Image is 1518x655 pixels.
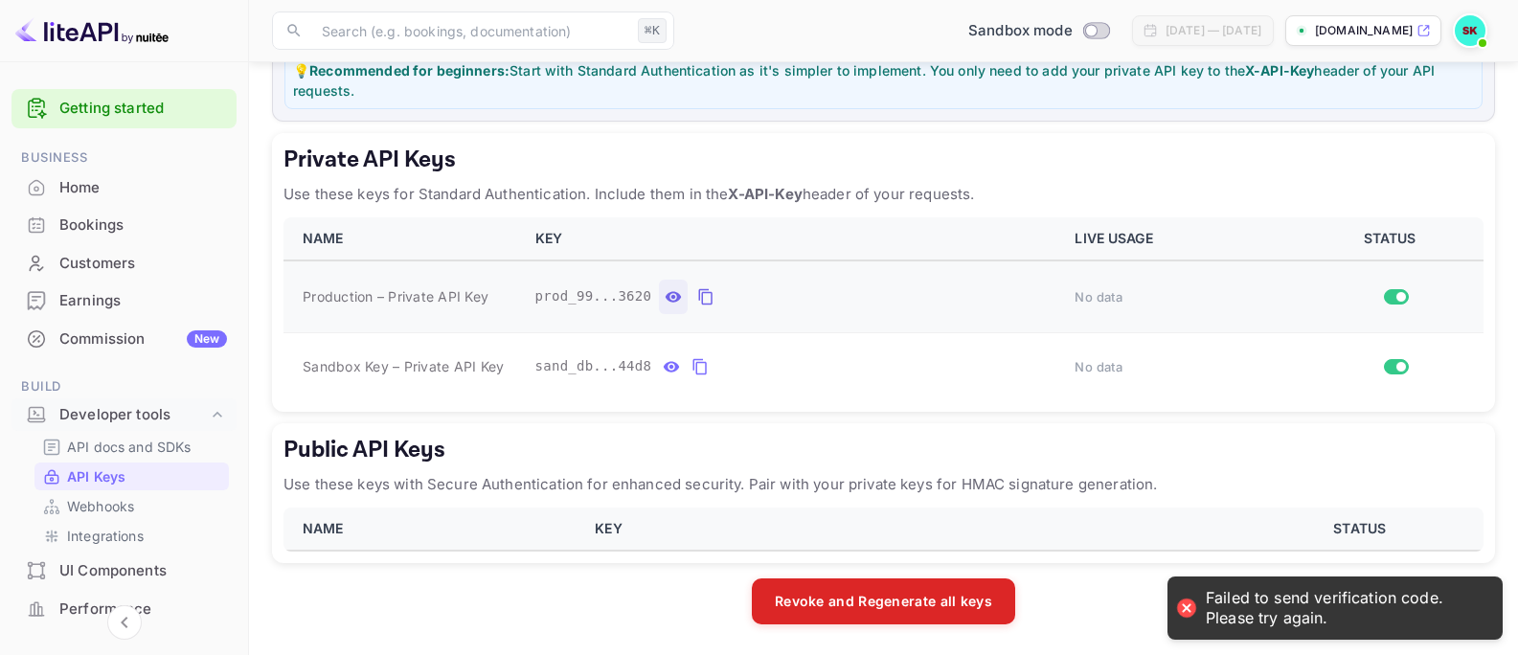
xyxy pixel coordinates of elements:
h5: Private API Keys [283,145,1484,175]
span: Build [11,376,237,397]
div: Performance [11,591,237,628]
div: Commission [59,328,227,350]
img: S k [1455,15,1485,46]
div: Performance [59,599,227,621]
div: Switch to Production mode [961,20,1117,42]
div: Developer tools [11,398,237,432]
div: [DATE] — [DATE] [1166,22,1261,39]
div: CommissionNew [11,321,237,358]
th: KEY [524,217,1064,260]
p: Webhooks [67,496,134,516]
div: UI Components [59,560,227,582]
p: Use these keys with Secure Authentication for enhanced security. Pair with your private keys for ... [283,473,1484,496]
table: private api keys table [283,217,1484,400]
div: ⌘K [638,18,667,43]
div: Developer tools [59,404,208,426]
div: Integrations [34,522,229,550]
button: Revoke and Regenerate all keys [752,578,1015,624]
a: API Keys [42,466,221,486]
th: STATUS [1303,217,1484,260]
table: public api keys table [283,508,1484,552]
a: Customers [11,245,237,281]
span: No data [1075,289,1122,305]
span: Business [11,147,237,169]
p: API Keys [67,466,125,486]
th: NAME [283,508,583,551]
h5: Public API Keys [283,435,1484,465]
a: Earnings [11,282,237,318]
a: Home [11,169,237,205]
span: Sandbox mode [968,20,1073,42]
th: LIVE USAGE [1063,217,1303,260]
div: UI Components [11,553,237,590]
p: Integrations [67,526,144,546]
div: Getting started [11,89,237,128]
div: Failed to send verification code. Please try again. [1206,588,1484,628]
span: Sandbox Key – Private API Key [303,358,504,374]
th: KEY [583,508,1243,551]
p: 💡 Start with Standard Authentication as it's simpler to implement. You only need to add your priv... [293,60,1474,101]
p: API docs and SDKs [67,437,192,457]
div: Customers [59,253,227,275]
a: Integrations [42,526,221,546]
div: Bookings [59,215,227,237]
a: Bookings [11,207,237,242]
img: LiteAPI logo [15,15,169,46]
p: Use these keys for Standard Authentication. Include them in the header of your requests. [283,183,1484,206]
div: Customers [11,245,237,282]
div: Earnings [59,290,227,312]
div: Bookings [11,207,237,244]
span: sand_db...44d8 [535,356,652,376]
strong: X-API-Key [1245,62,1314,79]
th: STATUS [1243,508,1484,551]
div: Home [59,177,227,199]
span: Production – Private API Key [303,286,488,306]
div: New [187,330,227,348]
span: No data [1075,359,1122,374]
div: Webhooks [34,492,229,520]
th: NAME [283,217,524,260]
a: Webhooks [42,496,221,516]
input: Search (e.g. bookings, documentation) [310,11,630,50]
div: API Keys [34,463,229,490]
a: Getting started [59,98,227,120]
strong: X-API-Key [728,185,802,203]
a: UI Components [11,553,237,588]
div: Earnings [11,282,237,320]
p: [DOMAIN_NAME] [1315,22,1413,39]
button: Collapse navigation [107,605,142,640]
div: API docs and SDKs [34,433,229,461]
a: Performance [11,591,237,626]
div: Home [11,169,237,207]
span: prod_99...3620 [535,286,652,306]
strong: Recommended for beginners: [309,62,510,79]
a: API docs and SDKs [42,437,221,457]
a: CommissionNew [11,321,237,356]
